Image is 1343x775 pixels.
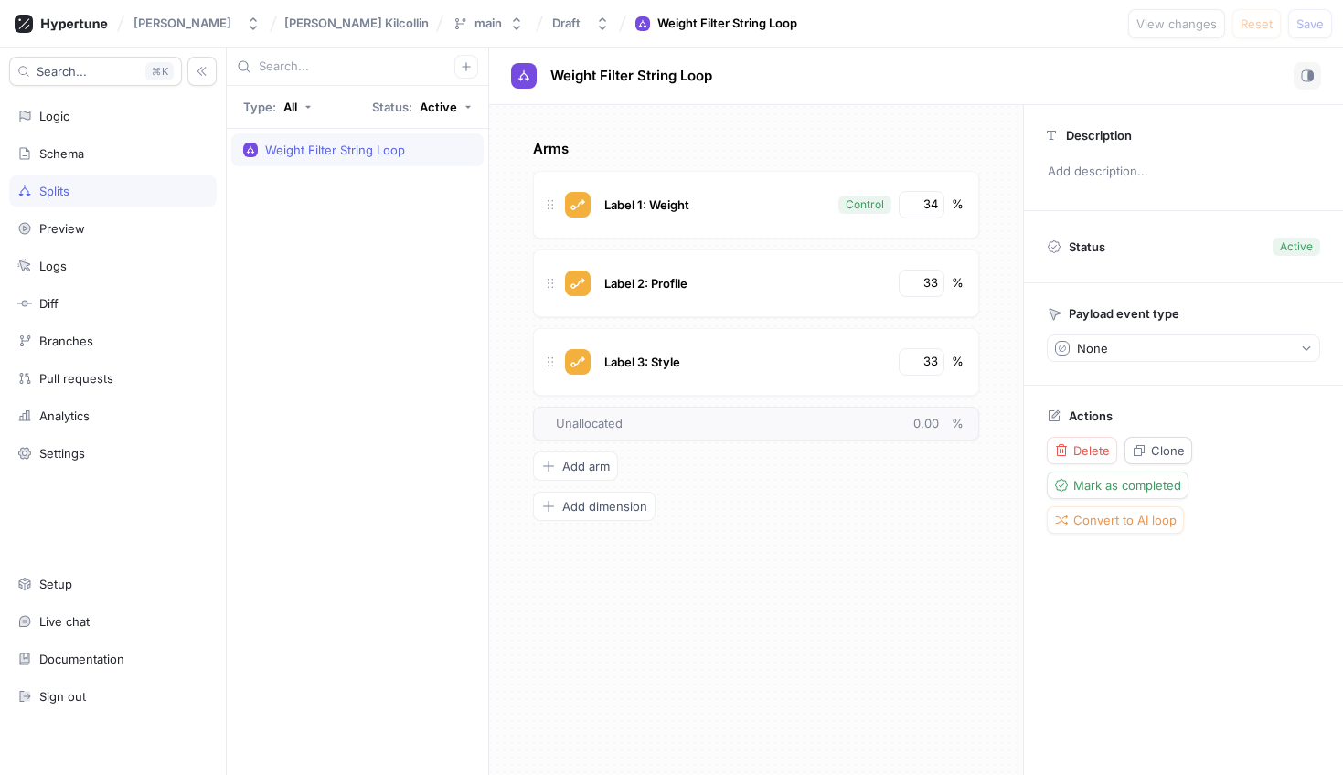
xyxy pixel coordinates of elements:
[1280,239,1313,255] div: Active
[39,689,86,704] div: Sign out
[9,643,217,674] a: Documentation
[1136,18,1217,29] span: View changes
[604,276,687,291] span: Label 2: Profile
[474,16,502,31] div: main
[39,109,69,123] div: Logic
[552,16,581,31] div: Draft
[562,501,647,512] span: Add dimension
[846,196,884,213] div: Control
[420,101,457,113] div: Active
[372,101,412,113] p: Status:
[1128,9,1225,38] button: View changes
[1069,409,1113,423] p: Actions
[1241,18,1273,29] span: Reset
[952,353,964,371] div: %
[1232,9,1281,38] button: Reset
[1151,445,1185,456] span: Clone
[39,652,124,666] div: Documentation
[1047,334,1320,362] button: None
[145,62,174,80] div: K
[9,57,182,86] button: Search...K
[445,8,531,38] button: main
[1073,515,1177,526] span: Convert to AI loop
[39,371,113,386] div: Pull requests
[1069,306,1179,321] p: Payload event type
[604,355,680,369] span: Label 3: Style
[550,69,712,83] span: Weight Filter String Loop
[39,446,85,461] div: Settings
[39,296,59,311] div: Diff
[39,184,69,198] div: Splits
[39,146,84,161] div: Schema
[284,16,429,29] span: [PERSON_NAME] Kilcollin
[283,101,297,113] div: All
[562,461,610,472] span: Add arm
[556,415,623,433] span: Unallocated
[237,92,318,122] button: Type: All
[952,196,964,214] div: %
[1296,18,1324,29] span: Save
[533,139,979,160] p: Arms
[952,274,964,292] div: %
[1047,437,1117,464] button: Delete
[913,416,952,430] span: 0.00
[1288,9,1332,38] button: Save
[1039,156,1327,187] p: Add description...
[1073,445,1110,456] span: Delete
[533,492,656,521] button: Add dimension
[1073,480,1181,491] span: Mark as completed
[133,16,231,31] div: [PERSON_NAME]
[657,15,797,33] div: Weight Filter String Loop
[259,58,454,76] input: Search...
[39,334,93,348] div: Branches
[1066,128,1132,143] p: Description
[1047,506,1184,534] button: Convert to AI loop
[1047,472,1188,499] button: Mark as completed
[37,66,87,77] span: Search...
[39,409,90,423] div: Analytics
[126,8,268,38] button: [PERSON_NAME]
[604,197,689,212] span: Label 1: Weight
[39,614,90,629] div: Live chat
[1124,437,1192,464] button: Clone
[243,101,276,113] p: Type:
[1069,234,1105,260] p: Status
[545,8,617,38] button: Draft
[265,143,405,157] div: Weight Filter String Loop
[39,259,67,273] div: Logs
[952,416,964,430] span: %
[533,451,618,481] button: Add arm
[39,577,72,591] div: Setup
[1077,341,1108,356] div: None
[39,221,85,236] div: Preview
[366,92,478,122] button: Status: Active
